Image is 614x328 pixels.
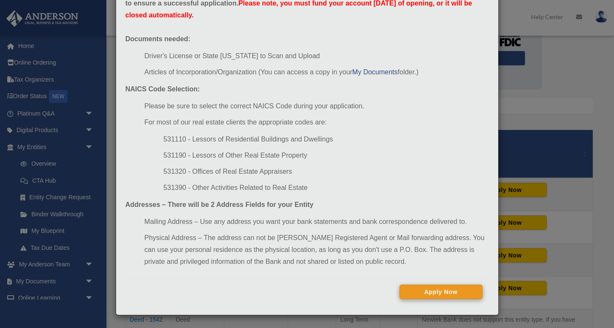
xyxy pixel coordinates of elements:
[144,116,488,128] li: For most of our real estate clients the appropriate codes are:
[352,68,398,76] a: My Documents
[144,216,488,228] li: Mailing Address – Use any address you want your bank statements and bank correspondence delivered...
[163,182,488,194] li: 531390 - Other Activities Related to Real Estate
[163,133,488,145] li: 531110 - Lessors of Residential Buildings and Dwellings
[163,166,488,178] li: 531320 - Offices of Real Estate Appraisers
[144,100,488,112] li: Please be sure to select the correct NAICS Code during your application.
[144,232,488,268] li: Physical Address – The address can not be [PERSON_NAME] Registered Agent or Mail forwarding addre...
[126,201,314,208] strong: Addresses – There will be 2 Address Fields for your Entity
[126,85,200,93] strong: NAICS Code Selection:
[126,35,191,42] strong: Documents needed:
[400,285,483,299] button: Apply Now
[144,66,488,78] li: Articles of Incorporation/Organization (You can access a copy in your folder.)
[144,50,488,62] li: Driver's License or State [US_STATE] to Scan and Upload
[163,150,488,161] li: 531190 - Lessors of Other Real Estate Property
